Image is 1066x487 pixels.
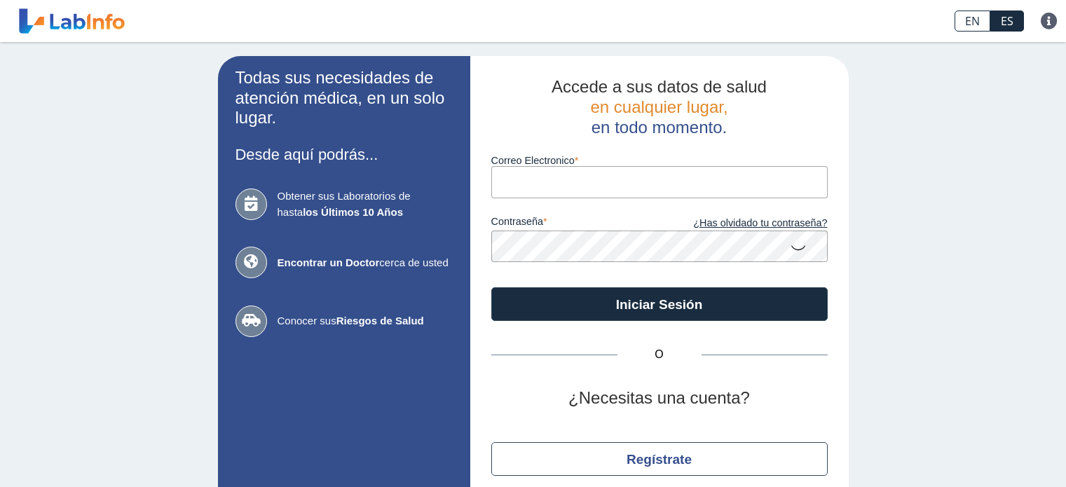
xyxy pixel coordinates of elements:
span: Obtener sus Laboratorios de hasta [278,188,453,220]
a: EN [955,11,990,32]
h2: Todas sus necesidades de atención médica, en un solo lugar. [235,68,453,128]
span: en cualquier lugar, [590,97,727,116]
span: O [617,346,702,363]
span: Conocer sus [278,313,453,329]
a: ¿Has olvidado tu contraseña? [660,216,828,231]
button: Regístrate [491,442,828,476]
label: contraseña [491,216,660,231]
label: Correo Electronico [491,155,828,166]
b: Encontrar un Doctor [278,256,380,268]
h2: ¿Necesitas una cuenta? [491,388,828,409]
b: los Últimos 10 Años [303,206,403,218]
span: Accede a sus datos de salud [552,77,767,96]
button: Iniciar Sesión [491,287,828,321]
b: Riesgos de Salud [336,315,424,327]
a: ES [990,11,1024,32]
span: en todo momento. [592,118,727,137]
span: cerca de usted [278,255,453,271]
h3: Desde aquí podrás... [235,146,453,163]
